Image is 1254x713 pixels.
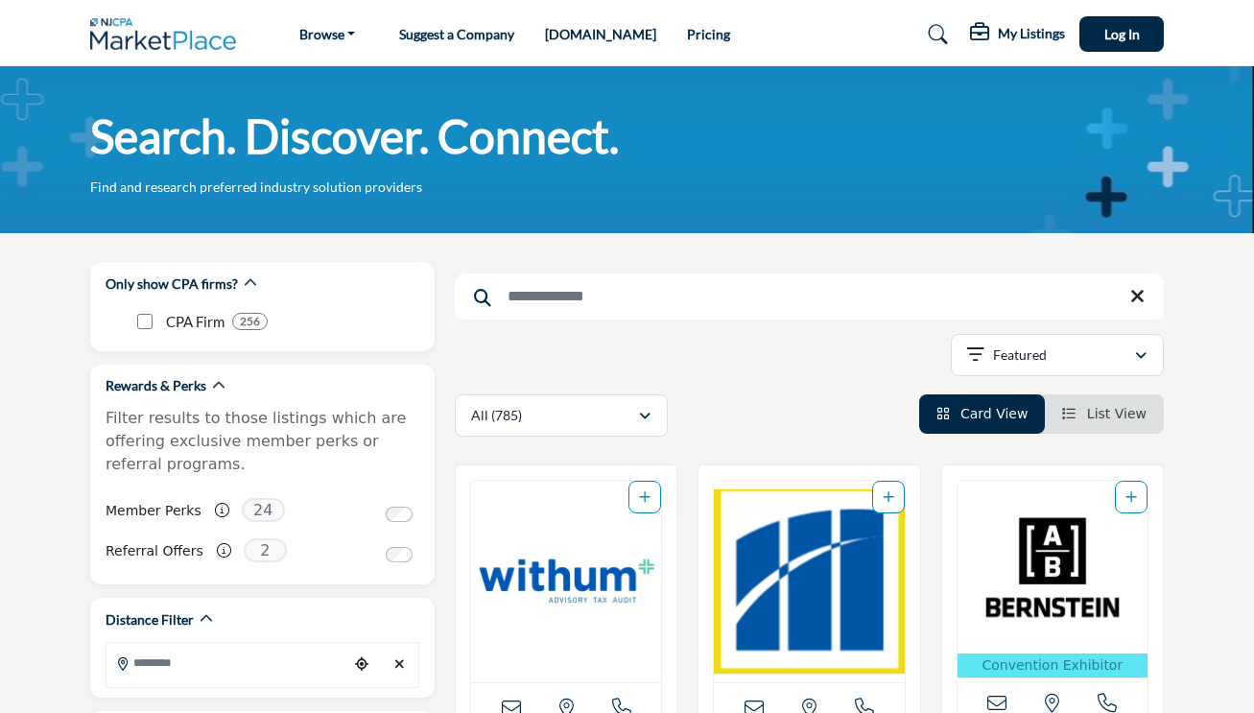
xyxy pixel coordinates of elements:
a: Add To List [1125,489,1137,505]
img: Site Logo [90,18,246,50]
span: List View [1087,406,1147,421]
a: [DOMAIN_NAME] [545,26,656,42]
input: Switch to Referral Offers [386,547,413,562]
p: Find and research preferred industry solution providers [90,178,422,197]
div: Clear search location [386,644,414,685]
li: Card View [919,394,1046,434]
a: View List [1062,406,1147,421]
input: CPA Firm checkbox [137,314,153,329]
h2: Only show CPA firms? [106,274,238,294]
img: Withum [471,481,661,682]
a: Open Listing in new tab [714,481,904,682]
a: Add To List [639,489,651,505]
a: Add To List [883,489,894,505]
div: My Listings [970,23,1065,46]
a: Browse [286,21,369,48]
a: Open Listing in new tab [958,481,1148,677]
button: All (785) [455,394,668,437]
h2: Distance Filter [106,610,194,630]
b: 256 [240,315,260,328]
a: Search [910,19,960,50]
li: List View [1045,394,1164,434]
span: Card View [960,406,1028,421]
p: Convention Exhibitor [961,655,1144,676]
a: View Card [936,406,1029,421]
input: Search Location [106,644,348,681]
a: Suggest a Company [399,26,514,42]
span: Log In [1104,26,1140,42]
p: All (785) [471,406,522,425]
h1: Search. Discover. Connect. [90,107,619,166]
input: Search Keyword [455,273,1164,320]
div: Choose your current location [348,644,376,685]
span: 24 [242,498,285,522]
label: Referral Offers [106,535,203,568]
p: Featured [993,345,1047,365]
h5: My Listings [998,25,1065,42]
h2: Rewards & Perks [106,376,206,395]
p: CPA Firm: CPA Firm [166,311,225,333]
a: Open Listing in new tab [471,481,661,682]
img: Magone and Company, PC [714,481,904,682]
input: Switch to Member Perks [386,507,413,522]
button: Featured [951,334,1164,376]
p: Filter results to those listings which are offering exclusive member perks or referral programs. [106,407,419,476]
div: 256 Results For CPA Firm [232,313,268,330]
button: Log In [1079,16,1164,52]
label: Member Perks [106,494,201,528]
span: 2 [244,538,287,562]
img: Bernstein [958,481,1148,654]
a: Pricing [687,26,730,42]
